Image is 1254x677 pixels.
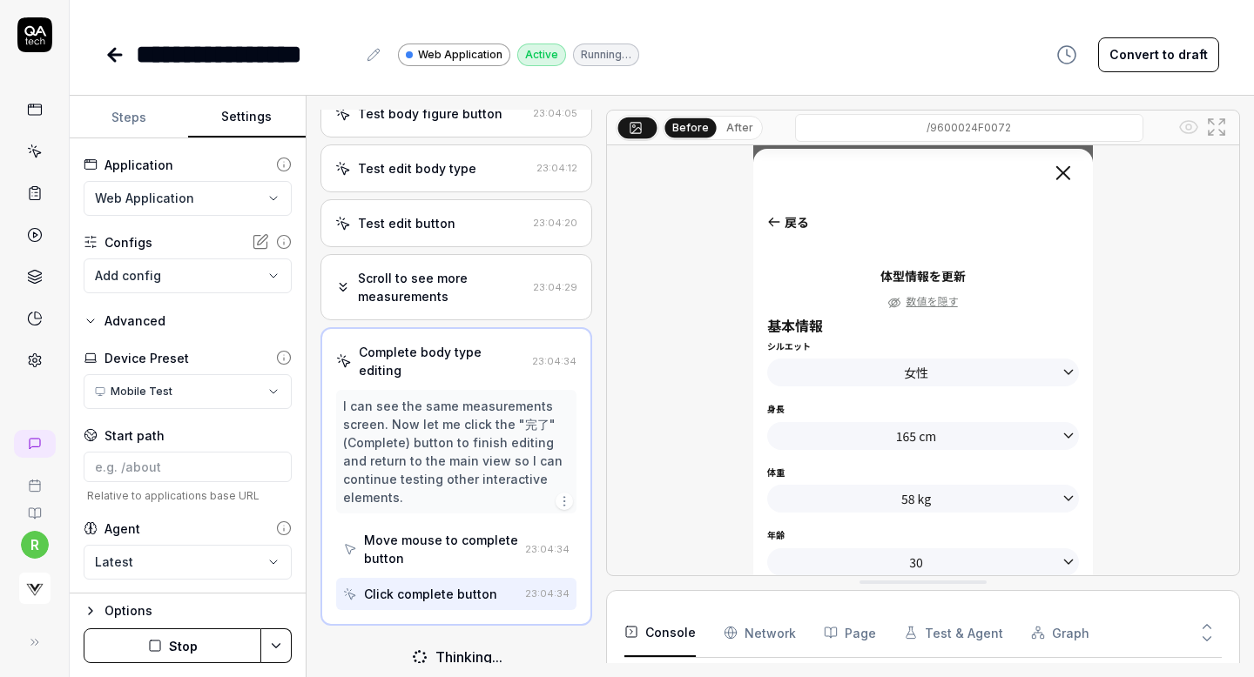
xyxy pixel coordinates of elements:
button: Before [664,117,716,137]
div: Options [104,600,292,621]
div: Application [104,156,173,174]
button: Steps [70,97,188,138]
div: Click complete button [364,585,497,603]
time: 23:04:20 [533,217,577,229]
a: Documentation [7,493,62,520]
time: 23:04:34 [525,587,570,600]
button: Web Application [84,181,292,216]
div: Test edit body type [358,159,476,178]
div: Test body figure button [358,104,502,123]
span: Web Application [95,189,194,207]
button: Click complete button23:04:34 [336,578,576,610]
button: r [21,531,49,559]
button: Settings [188,97,307,138]
time: 23:04:34 [525,543,570,555]
time: 23:04:12 [536,162,577,174]
button: Convert to draft [1098,37,1219,72]
a: Book a call with us [7,465,62,493]
time: 23:04:05 [533,107,577,119]
div: Configs [104,233,152,251]
button: Mobile Test [84,374,292,409]
button: Test & Agent [904,608,1003,657]
a: New conversation [14,430,56,458]
button: Show all interative elements [1175,113,1203,141]
div: Thinking... [435,647,502,667]
div: Complete body type editing [359,343,525,379]
button: View version history [1046,37,1088,72]
div: Start path [104,426,165,445]
input: e.g. /about [84,452,292,482]
span: Web Application [418,47,502,63]
time: 23:04:29 [533,281,577,293]
div: Move mouse to complete button [364,531,518,567]
button: Console [624,608,696,657]
span: Relative to applications base URL [84,489,292,502]
div: Running… [573,44,639,66]
button: Network [724,608,796,657]
button: Stop [84,628,261,663]
button: After [719,118,760,137]
div: Scroll to see more measurements [358,269,526,305]
button: Open in full screen [1203,113,1230,141]
time: 23:04:34 [532,355,576,367]
div: Test edit button [358,214,455,232]
button: Advanced [84,311,165,332]
a: Web Application [398,43,510,66]
button: Page [824,608,876,657]
button: Options [84,600,292,621]
button: Graph [1031,608,1089,657]
img: Virtusize Logo [19,573,51,604]
div: I can see the same measurements screen. Now let me click the "完了" (Complete) button to finish edi... [343,397,570,506]
div: Device Preset [104,349,189,367]
button: Virtusize Logo [7,559,62,607]
div: Active [517,44,566,66]
div: Mobile Test [95,380,172,403]
button: Move mouse to complete button23:04:34 [336,524,576,574]
div: Advanced [104,311,165,332]
div: Agent [104,519,140,538]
